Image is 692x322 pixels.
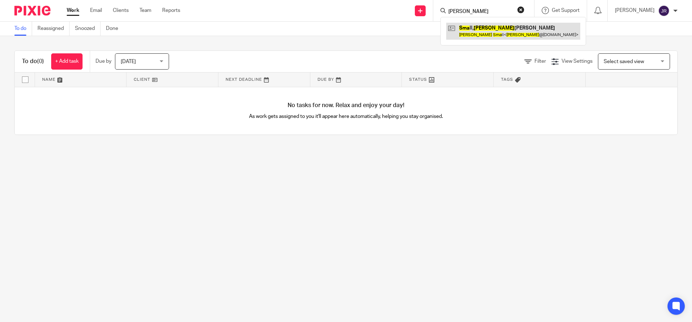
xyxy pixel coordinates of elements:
button: Clear [517,6,524,13]
a: Done [106,22,124,36]
span: Tags [501,78,513,81]
a: Snoozed [75,22,101,36]
span: [DATE] [121,59,136,64]
a: Clients [113,7,129,14]
h4: No tasks for now. Relax and enjoy your day! [15,102,677,109]
a: To do [14,22,32,36]
a: Reassigned [37,22,70,36]
img: svg%3E [658,5,670,17]
span: (0) [37,58,44,64]
a: Email [90,7,102,14]
span: Select saved view [604,59,644,64]
p: [PERSON_NAME] [615,7,655,14]
p: As work gets assigned to you it'll appear here automatically, helping you stay organised. [181,113,512,120]
img: Pixie [14,6,50,16]
span: Filter [534,59,546,64]
a: Reports [162,7,180,14]
a: + Add task [51,53,83,70]
span: View Settings [562,59,593,64]
a: Work [67,7,79,14]
input: Search [448,9,513,15]
a: Team [139,7,151,14]
p: Due by [96,58,111,65]
span: Get Support [552,8,580,13]
h1: To do [22,58,44,65]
